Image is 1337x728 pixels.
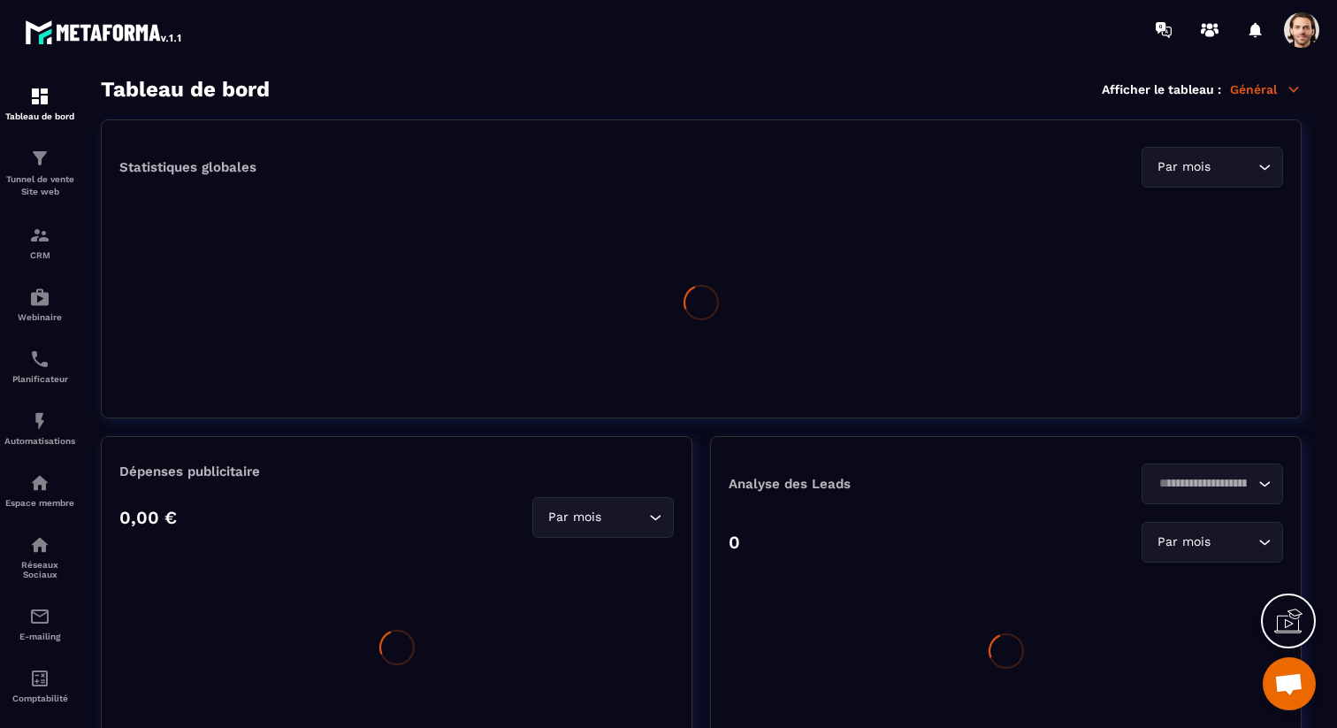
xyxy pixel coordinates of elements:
a: schedulerschedulerPlanificateur [4,335,75,397]
p: 0 [729,532,740,553]
p: CRM [4,250,75,260]
a: automationsautomationsAutomatisations [4,397,75,459]
img: automations [29,287,50,308]
p: Planificateur [4,374,75,384]
img: logo [25,16,184,48]
span: Par mois [1153,533,1214,552]
a: emailemailE-mailing [4,593,75,655]
input: Search for option [1214,533,1254,552]
p: E-mailing [4,632,75,641]
img: email [29,606,50,627]
img: social-network [29,534,50,556]
div: Search for option [532,497,674,538]
a: automationsautomationsEspace membre [4,459,75,521]
p: Tableau de bord [4,111,75,121]
p: Afficher le tableau : [1102,82,1221,96]
p: Espace membre [4,498,75,508]
img: scheduler [29,349,50,370]
a: formationformationCRM [4,211,75,273]
input: Search for option [1214,157,1254,177]
img: formation [29,225,50,246]
p: Analyse des Leads [729,476,1006,492]
input: Search for option [605,508,645,527]
a: formationformationTunnel de vente Site web [4,134,75,211]
img: accountant [29,668,50,689]
div: Search for option [1142,147,1283,188]
div: Ouvrir le chat [1263,657,1316,710]
h3: Tableau de bord [101,77,270,102]
p: Général [1230,81,1302,97]
img: formation [29,148,50,169]
img: automations [29,410,50,432]
p: Webinaire [4,312,75,322]
a: formationformationTableau de bord [4,73,75,134]
img: formation [29,86,50,107]
a: accountantaccountantComptabilité [4,655,75,717]
p: Statistiques globales [119,159,256,175]
a: automationsautomationsWebinaire [4,273,75,335]
p: 0,00 € [119,507,177,528]
p: Tunnel de vente Site web [4,173,75,198]
input: Search for option [1153,474,1254,494]
div: Search for option [1142,464,1283,504]
img: automations [29,472,50,494]
a: social-networksocial-networkRéseaux Sociaux [4,521,75,593]
div: Search for option [1142,522,1283,563]
p: Automatisations [4,436,75,446]
p: Dépenses publicitaire [119,464,674,479]
p: Réseaux Sociaux [4,560,75,579]
span: Par mois [544,508,605,527]
p: Comptabilité [4,694,75,703]
span: Par mois [1153,157,1214,177]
